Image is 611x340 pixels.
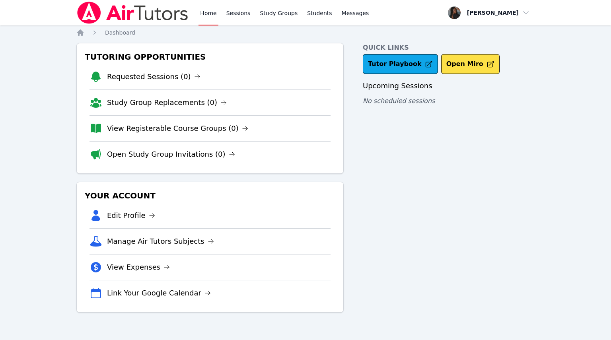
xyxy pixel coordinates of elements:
[76,2,189,24] img: Air Tutors
[363,54,438,74] a: Tutor Playbook
[83,50,337,64] h3: Tutoring Opportunities
[107,97,227,108] a: Study Group Replacements (0)
[342,9,369,17] span: Messages
[363,97,435,105] span: No scheduled sessions
[441,54,500,74] button: Open Miro
[107,262,170,273] a: View Expenses
[83,188,337,203] h3: Your Account
[107,71,200,82] a: Requested Sessions (0)
[76,29,535,37] nav: Breadcrumb
[363,80,535,91] h3: Upcoming Sessions
[107,149,235,160] a: Open Study Group Invitations (0)
[107,236,214,247] a: Manage Air Tutors Subjects
[107,288,211,299] a: Link Your Google Calendar
[107,210,155,221] a: Edit Profile
[107,123,248,134] a: View Registerable Course Groups (0)
[105,29,135,37] a: Dashboard
[105,29,135,36] span: Dashboard
[363,43,535,52] h4: Quick Links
